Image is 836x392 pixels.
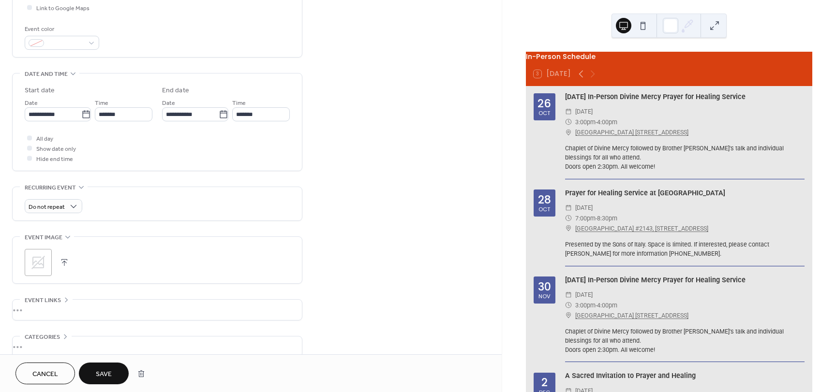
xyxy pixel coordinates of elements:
span: 4:00pm [597,300,617,310]
div: 26 [537,98,551,109]
div: A Sacred Invitation to Prayer and Healing [565,371,805,381]
div: Nov [538,294,551,299]
span: Date and time [25,69,68,79]
div: ​ [565,310,572,320]
div: ••• [13,336,302,357]
span: Do not repeat [29,202,65,213]
span: [DATE] [575,106,593,116]
a: [GEOGRAPHIC_DATA] [STREET_ADDRESS] [575,127,688,137]
span: [DATE] [575,203,593,213]
div: Oct [538,207,550,212]
span: Time [95,98,108,108]
div: Start date [25,86,55,96]
div: [DATE] In-Person Divine Mercy Prayer for Healing Service [565,275,805,286]
span: 7:00pm [575,213,596,223]
span: Show date only [36,144,76,154]
div: ​ [565,223,572,233]
div: Presented by the Sons of Italy. Space is limited. If interested, please contact [PERSON_NAME] for... [565,240,805,259]
div: Oct [538,111,550,116]
div: 28 [538,194,551,205]
span: Event image [25,232,62,243]
div: ​ [565,127,572,137]
div: Chaplet of Divine Mercy followed by Brother [PERSON_NAME]'s talk and individual blessings for all... [565,144,805,172]
span: Recurring event [25,183,76,193]
span: - [596,300,597,310]
span: - [596,213,597,223]
span: Cancel [32,369,58,379]
div: ​ [565,213,572,223]
span: 4:00pm [597,117,617,127]
div: ​ [565,117,572,127]
div: [DATE] In-Person Divine Mercy Prayer for Healing Service [565,92,805,102]
span: Date [162,98,175,108]
span: Categories [25,332,60,342]
span: - [596,117,597,127]
span: Link to Google Maps [36,3,90,14]
div: Chaplet of Divine Mercy followed by Brother [PERSON_NAME]'s talk and individual blessings for all... [565,327,805,355]
span: 3:00pm [575,300,596,310]
button: Cancel [15,363,75,384]
span: Time [232,98,246,108]
button: Save [79,363,129,384]
span: 3:00pm [575,117,596,127]
div: 30 [538,281,551,292]
div: ​ [565,290,572,300]
div: ​ [565,300,572,310]
a: [GEOGRAPHIC_DATA] [STREET_ADDRESS] [575,310,688,320]
span: Date [25,98,38,108]
div: ••• [13,300,302,320]
span: Event links [25,295,61,305]
span: 8:30pm [597,213,617,223]
div: End date [162,86,189,96]
div: 2 [541,377,548,388]
div: ; [25,249,52,276]
span: Save [96,369,112,379]
span: All day [36,134,53,144]
div: Event color [25,24,97,34]
div: Prayer for Healing Service at [GEOGRAPHIC_DATA] [565,188,805,199]
a: [GEOGRAPHIC_DATA] #2143, [STREET_ADDRESS] [575,223,708,233]
span: Hide end time [36,154,73,164]
div: ​ [565,203,572,213]
div: ​ [565,106,572,116]
span: [DATE] [575,290,593,300]
div: In-Person Schedule [526,52,812,62]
